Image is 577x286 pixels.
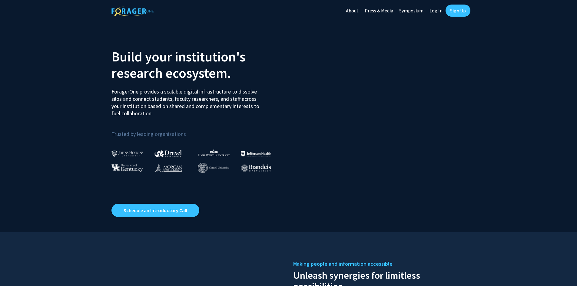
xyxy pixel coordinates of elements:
h2: Build your institution's research ecosystem. [111,48,284,81]
a: Opens in a new tab [111,204,199,217]
p: Trusted by leading organizations [111,122,284,139]
a: Sign Up [446,5,470,17]
img: High Point University [198,149,230,156]
img: Drexel University [154,150,182,157]
img: Brandeis University [241,164,271,172]
h5: Making people and information accessible [293,259,466,268]
img: Thomas Jefferson University [241,151,271,157]
img: Cornell University [198,163,229,173]
img: Johns Hopkins University [111,150,144,157]
img: Morgan State University [154,164,182,172]
img: ForagerOne Logo [111,6,154,16]
img: University of Kentucky [111,164,143,172]
p: ForagerOne provides a scalable digital infrastructure to dissolve silos and connect students, fac... [111,84,264,117]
